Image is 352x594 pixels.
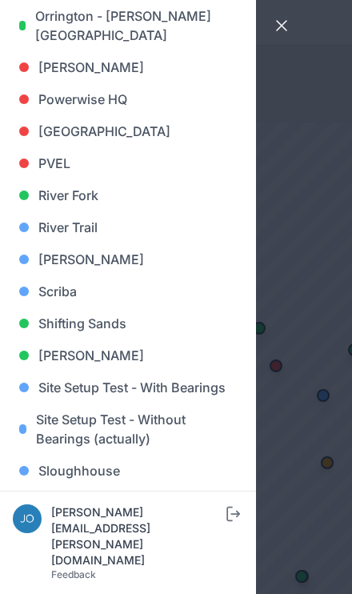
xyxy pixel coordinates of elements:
[13,211,243,243] a: River Trail
[13,403,243,455] a: Site Setup Test - Without Bearings (actually)
[13,179,243,211] a: River Fork
[13,147,243,179] a: PVEL
[51,504,223,568] div: [PERSON_NAME][EMAIL_ADDRESS][PERSON_NAME][DOMAIN_NAME]
[51,568,96,580] a: Feedback
[13,504,42,533] img: joe.mikula@nevados.solar
[13,275,243,307] a: Scriba
[13,243,243,275] a: [PERSON_NAME]
[13,339,243,371] a: [PERSON_NAME]
[13,455,243,487] a: Sloughhouse
[13,307,243,339] a: Shifting Sands
[13,487,243,519] a: SolarTac
[13,51,243,83] a: [PERSON_NAME]
[13,83,243,115] a: Powerwise HQ
[13,371,243,403] a: Site Setup Test - With Bearings
[13,115,243,147] a: [GEOGRAPHIC_DATA]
